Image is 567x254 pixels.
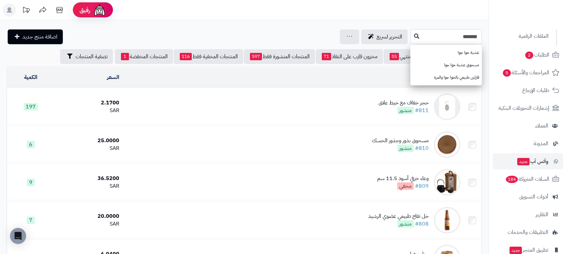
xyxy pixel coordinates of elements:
div: SAR [57,145,119,152]
span: التحرير لسريع [377,33,402,41]
span: المدونة [534,139,548,148]
a: الكمية [24,73,37,81]
a: السلات المتروكة184 [493,171,563,187]
span: التقارير [536,210,548,219]
span: جديد [517,158,530,165]
a: طلبات الإرجاع [493,82,563,98]
div: 36.5200 [57,175,119,182]
a: #808 [415,220,429,228]
span: الطلبات [525,50,549,60]
div: 20.0000 [57,213,119,220]
span: منشور [397,220,414,228]
a: تحديثات المنصة [18,3,34,18]
span: أدوات التسويق [519,192,548,201]
span: 71 [322,53,331,60]
a: مسحوق عشبة خوا جوا [410,59,482,71]
div: خل تفاح طبيعي عضوي الرشيد [368,213,429,220]
a: #809 [415,182,429,190]
span: 9 [27,179,35,186]
a: التطبيقات والخدمات [493,224,563,240]
a: السعر [107,73,119,81]
div: 25.0000 [57,137,119,145]
img: logo-2.png [522,17,561,31]
div: SAR [57,220,119,228]
span: 6 [27,141,35,148]
span: 1 [121,53,129,60]
a: الملفات الرقمية [493,29,552,44]
img: خل تفاح طبيعي عضوي الرشيد [434,207,460,234]
div: حجر خفاف مع خيط علاق [379,99,429,107]
a: #810 [415,144,429,152]
a: وآتس آبجديد [493,153,563,169]
img: حجر خفاف مع خيط علاق [434,93,460,120]
span: منشور [397,145,414,152]
a: المراجعات والأسئلة5 [493,65,563,81]
span: مخفي [397,182,414,190]
a: #811 [415,106,429,114]
span: المراجعات والأسئلة [502,68,549,77]
span: اضافة منتج جديد [22,33,57,41]
img: ai-face.png [93,3,106,17]
span: تصفية المنتجات [76,53,108,61]
a: فازلين طبيعي بالخوا جوا والمرة [410,71,482,84]
span: 597 [250,53,262,60]
span: 2 [525,52,533,59]
span: منشور [397,107,414,114]
div: مسحوق بذور وجذور الحسك [372,137,429,145]
a: الطلبات2 [493,47,563,63]
span: جديد [510,247,522,254]
a: إشعارات التحويلات البنكية [493,100,563,116]
span: 116 [180,53,192,60]
span: وآتس آب [517,157,548,166]
span: التطبيقات والخدمات [508,228,548,237]
a: مخزون منتهي55 [384,49,432,64]
div: SAR [57,107,119,114]
span: 5 [503,69,511,77]
span: 7 [27,217,35,224]
span: 55 [390,53,399,60]
img: مسحوق بذور وجذور الحسك [434,131,460,158]
a: العملاء [493,118,563,134]
a: المنتجات المخفية فقط116 [174,49,243,64]
a: التقارير [493,206,563,223]
span: 197 [24,103,38,110]
span: السلات المتروكة [505,174,549,184]
div: وعاء خزفي أسود 11.5 سم [377,175,429,182]
a: المنتجات المخفضة1 [115,49,173,64]
a: مخزون قارب على النفاذ71 [316,49,383,64]
span: طلبات الإرجاع [522,86,549,95]
span: رفيق [80,6,90,14]
a: عشبة خوا جوا [410,47,482,59]
a: المنتجات المنشورة فقط597 [244,49,315,64]
span: العملاء [535,121,548,131]
button: تصفية المنتجات [60,49,113,64]
div: 2.1700 [57,99,119,107]
a: اضافة منتج جديد [8,29,63,44]
div: Open Intercom Messenger [10,228,26,244]
a: المدونة [493,136,563,152]
a: التحرير لسريع [361,29,408,44]
a: أدوات التسويق [493,189,563,205]
div: SAR [57,182,119,190]
span: 184 [506,176,518,183]
span: إشعارات التحويلات البنكية [499,103,549,113]
img: وعاء خزفي أسود 11.5 سم [434,169,460,196]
